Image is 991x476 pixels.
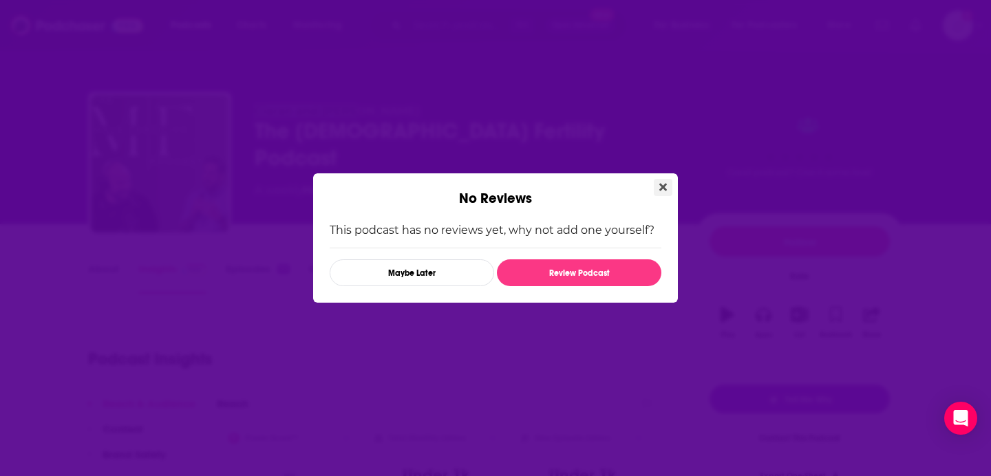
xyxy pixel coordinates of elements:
p: This podcast has no reviews yet, why not add one yourself? [330,224,661,237]
button: Review Podcast [497,259,661,286]
div: No Reviews [313,173,678,207]
button: Maybe Later [330,259,494,286]
button: Close [654,179,672,196]
div: Open Intercom Messenger [944,402,977,435]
